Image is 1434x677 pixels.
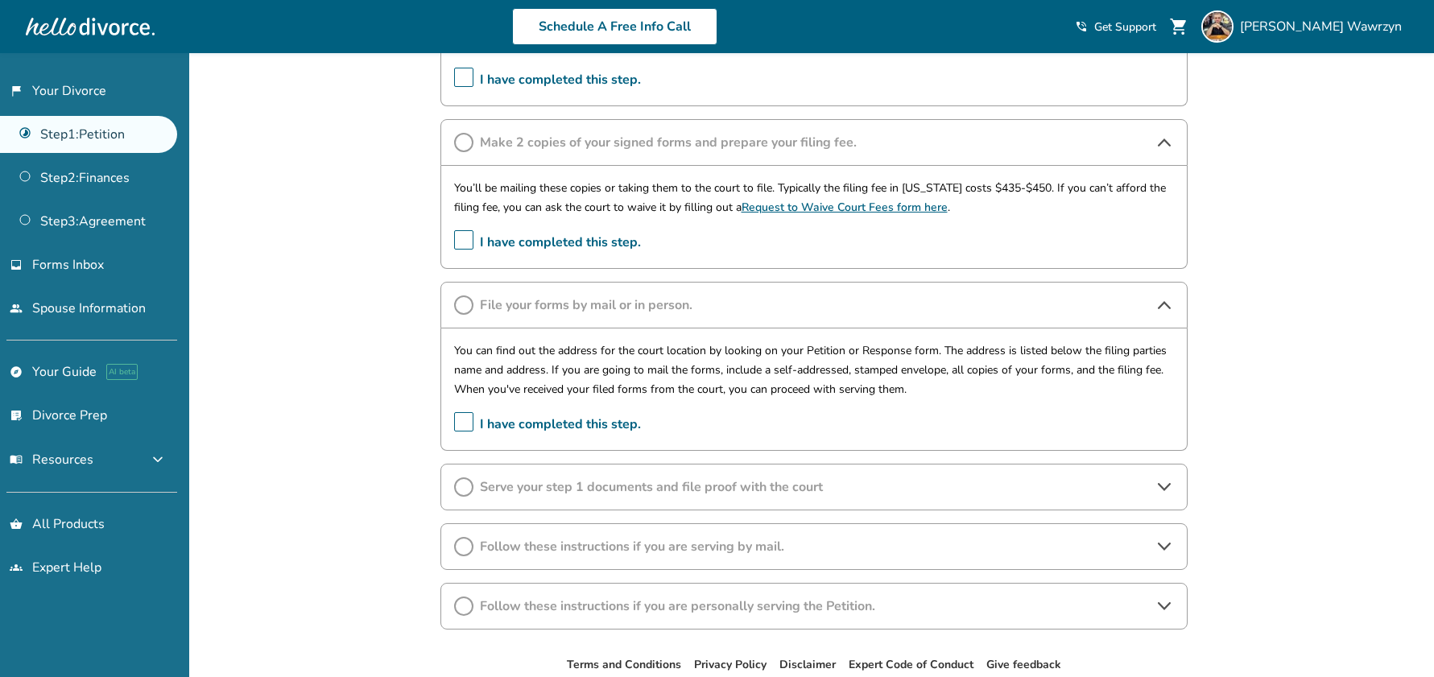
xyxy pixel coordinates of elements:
p: When you've received your filed forms from the court, you can proceed with serving them. [454,380,1174,399]
span: Follow these instructions if you are personally serving the Petition. [480,597,1148,615]
a: Request to Waive Court Fees form here [742,200,948,215]
span: expand_more [148,450,167,469]
span: shopping_cart [1169,17,1188,36]
span: AI beta [106,364,138,380]
span: shopping_basket [10,518,23,530]
span: people [10,302,23,315]
span: groups [10,561,23,574]
span: I have completed this step. [454,68,641,93]
span: Resources [10,451,93,469]
li: Disclaimer [779,655,836,675]
span: inbox [10,258,23,271]
img: Grayson Wawrzyn [1201,10,1234,43]
span: Follow these instructions if you are serving by mail. [480,538,1148,555]
a: Terms and Conditions [567,657,681,672]
span: Serve your step 1 documents and file proof with the court [480,478,1148,496]
span: Get Support [1094,19,1156,35]
span: Forms Inbox [32,256,104,274]
a: Expert Code of Conduct [849,657,973,672]
span: Make 2 copies of your signed forms and prepare your filing fee. [480,134,1148,151]
li: Give feedback [986,655,1061,675]
span: flag_2 [10,85,23,97]
a: Privacy Policy [694,657,767,672]
span: File your forms by mail or in person. [480,296,1148,314]
span: list_alt_check [10,409,23,422]
p: You can find out the address for the court location by looking on your Petition or Response form.... [454,341,1174,380]
span: [PERSON_NAME] Wawrzyn [1240,18,1408,35]
a: Schedule A Free Info Call [512,8,717,45]
a: phone_in_talkGet Support [1075,19,1156,35]
span: I have completed this step. [454,412,641,437]
span: explore [10,365,23,378]
p: You’ll be mailing these copies or taking them to the court to file. Typically the filing fee in [... [454,179,1174,217]
iframe: Chat Widget [1353,600,1434,677]
span: menu_book [10,453,23,466]
span: I have completed this step. [454,230,641,255]
span: phone_in_talk [1075,20,1088,33]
